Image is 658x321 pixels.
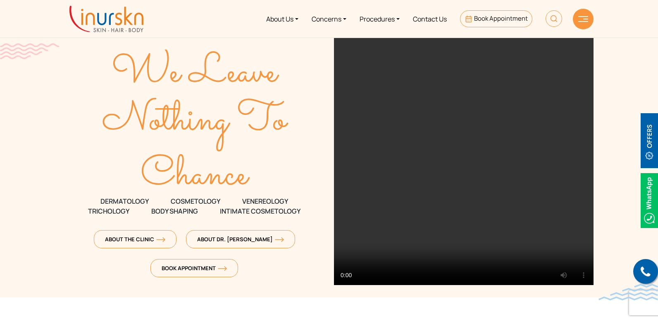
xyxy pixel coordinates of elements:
a: About Dr. [PERSON_NAME]orange-arrow [186,230,295,248]
img: bluewave [598,284,658,300]
text: Nothing To [103,90,289,151]
a: Procedures [353,3,406,34]
span: Intimate Cosmetology [220,206,300,216]
img: orange-arrow [275,237,284,242]
img: hamLine.svg [578,16,588,22]
img: Whatsappicon [641,173,658,228]
span: Body Shaping [151,206,198,216]
text: We Leave [112,43,279,104]
a: Book Appointmentorange-arrow [150,259,238,277]
span: TRICHOLOGY [88,206,129,216]
img: orange-arrow [218,266,227,271]
a: Whatsappicon [641,195,658,204]
img: offerBt [641,113,658,168]
a: About The Clinicorange-arrow [94,230,176,248]
img: orange-arrow [156,237,165,242]
span: Book Appointment [162,264,227,272]
a: Concerns [305,3,353,34]
span: VENEREOLOGY [242,196,288,206]
a: Contact Us [406,3,453,34]
text: Chance [141,145,250,206]
span: About Dr. [PERSON_NAME] [197,235,284,243]
img: inurskn-logo [69,6,143,32]
a: Book Appointment [460,10,532,27]
span: COSMETOLOGY [171,196,220,206]
span: Book Appointment [474,14,528,23]
span: About The Clinic [105,235,165,243]
span: DERMATOLOGY [100,196,149,206]
a: About Us [260,3,305,34]
img: HeaderSearch [546,10,562,27]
